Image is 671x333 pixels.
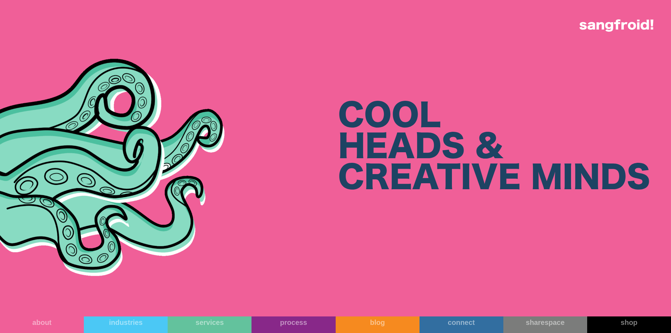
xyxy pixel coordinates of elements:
div: services [168,318,251,327]
a: services [168,316,251,333]
div: blog [336,318,420,327]
a: connect [420,316,503,333]
div: connect [420,318,503,327]
div: process [251,318,335,327]
a: sharespace [503,316,587,333]
a: process [251,316,335,333]
div: industries [84,318,168,327]
a: industries [84,316,168,333]
img: logo [579,19,653,32]
a: blog [336,316,420,333]
div: COOL HEADS & CREATIVE MINDS [338,101,650,194]
a: shop [587,316,671,333]
div: shop [587,318,671,327]
div: sharespace [503,318,587,327]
